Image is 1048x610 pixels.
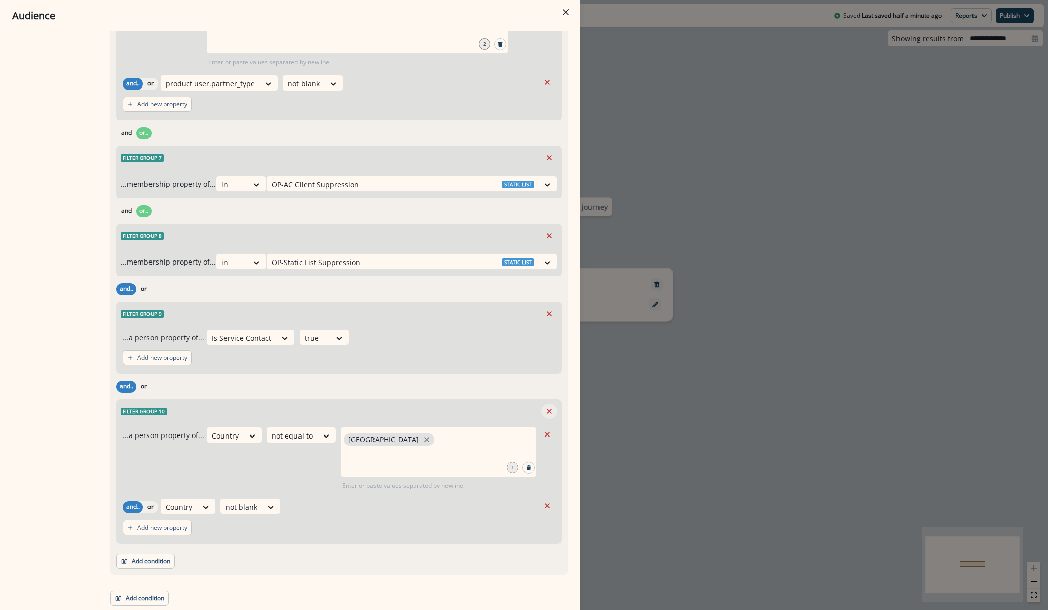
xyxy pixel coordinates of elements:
[12,8,568,23] div: Audience
[206,58,331,67] p: Enter or paste values separated by newline
[123,332,204,343] p: ...a person property of...
[116,381,136,393] button: and..
[123,430,204,441] p: ...a person property of...
[123,97,192,112] button: Add new property
[136,381,152,393] button: or
[143,501,158,513] button: or
[136,127,152,139] button: or..
[116,127,136,139] button: and
[137,524,187,531] p: Add new property
[558,4,574,20] button: Close
[541,306,557,321] button: Remove
[136,205,152,217] button: or..
[539,75,555,90] button: Remove
[541,404,557,419] button: Remove
[110,591,169,606] button: Add condition
[116,205,136,217] button: and
[348,435,419,444] p: [GEOGRAPHIC_DATA]
[507,462,518,473] div: 1
[116,283,136,295] button: and..
[539,427,555,442] button: Remove
[123,520,192,535] button: Add new property
[116,554,175,569] button: Add condition
[137,354,187,361] p: Add new property
[541,150,557,165] button: Remove
[136,283,152,295] button: or
[123,501,143,513] button: and..
[522,462,535,474] button: Search
[541,228,557,243] button: Remove
[121,179,216,189] p: ...membership property of...
[340,481,465,490] p: Enter or paste values separated by newline
[123,78,143,90] button: and..
[121,232,164,240] span: Filter group 8
[121,256,216,267] p: ...membership property of...
[121,310,164,318] span: Filter group 9
[123,350,192,365] button: Add new property
[494,38,506,50] button: Search
[539,498,555,513] button: Remove
[121,408,167,415] span: Filter group 10
[121,154,164,162] span: Filter group 7
[137,101,187,108] p: Add new property
[479,38,490,50] div: 2
[143,78,158,90] button: or
[422,434,432,445] button: close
